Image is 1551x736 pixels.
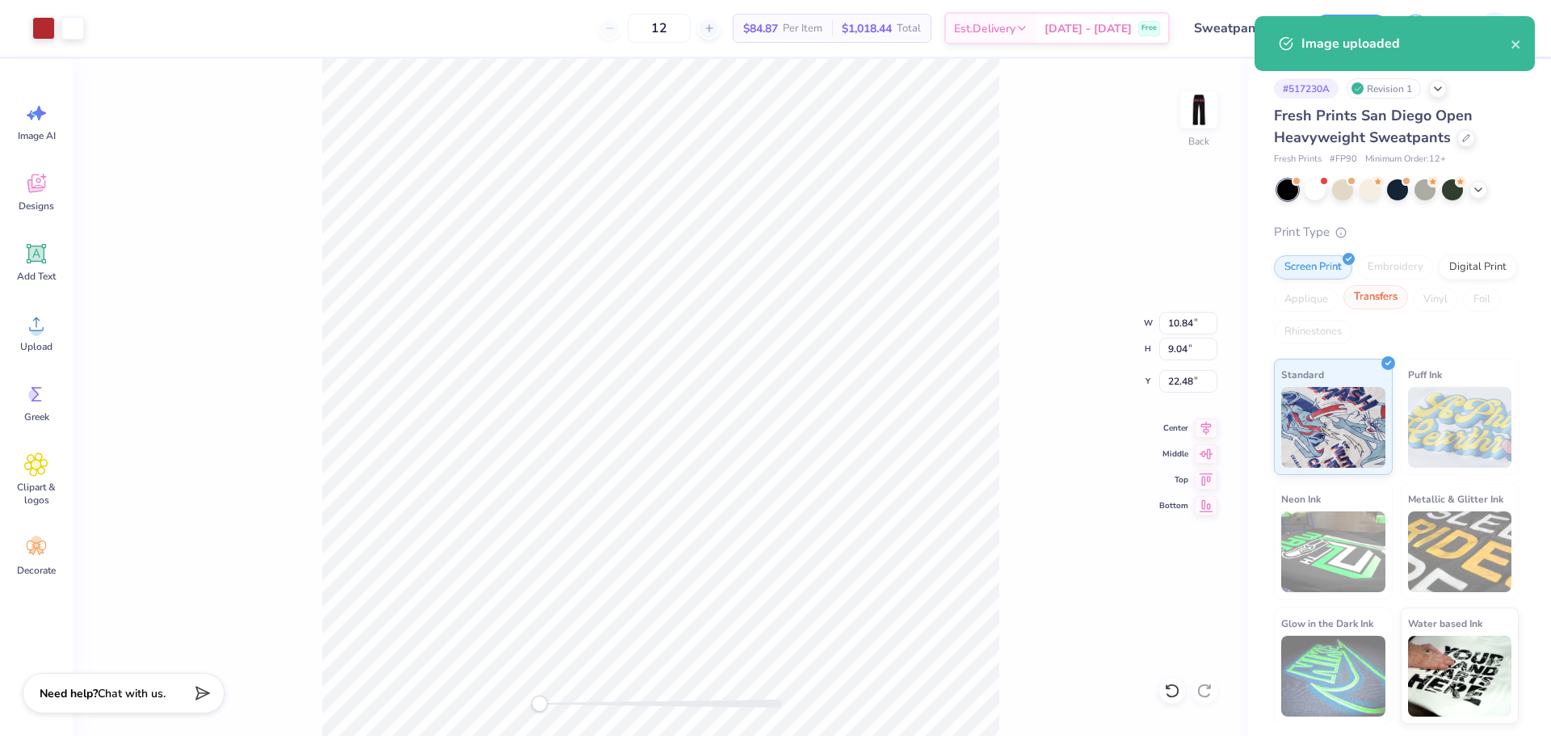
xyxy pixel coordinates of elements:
span: # FP90 [1330,153,1357,166]
span: Standard [1281,366,1324,383]
span: Neon Ink [1281,490,1321,507]
span: Greek [24,410,49,423]
div: Transfers [1343,285,1408,309]
span: Metallic & Glitter Ink [1408,490,1503,507]
img: Neon Ink [1281,511,1385,592]
input: – – [628,14,691,43]
img: Back [1183,94,1215,126]
div: Print Type [1274,223,1519,242]
div: Vinyl [1413,288,1458,312]
span: Decorate [17,564,56,577]
span: Middle [1159,448,1188,461]
span: Total [897,20,921,37]
span: Chat with us. [98,686,166,701]
span: $84.87 [743,20,778,37]
div: Screen Print [1274,255,1352,280]
div: Back [1188,134,1209,149]
span: Designs [19,200,54,212]
div: Applique [1274,288,1339,312]
div: Embroidery [1357,255,1434,280]
img: Puff Ink [1408,387,1512,468]
div: Revision 1 [1347,78,1421,99]
span: Est. Delivery [954,20,1015,37]
a: NG [1450,12,1519,44]
span: Center [1159,422,1188,435]
span: Per Item [783,20,822,37]
span: Free [1141,23,1157,34]
span: Upload [20,340,53,353]
strong: Need help? [40,686,98,701]
button: close [1511,34,1522,53]
span: Minimum Order: 12 + [1365,153,1446,166]
div: Foil [1463,288,1501,312]
div: Accessibility label [532,696,548,712]
span: $1,018.44 [842,20,892,37]
span: Water based Ink [1408,615,1482,632]
span: Top [1159,473,1188,486]
span: Bottom [1159,499,1188,512]
div: Digital Print [1439,255,1517,280]
img: Standard [1281,387,1385,468]
span: [DATE] - [DATE] [1045,20,1132,37]
span: Image AI [18,129,56,142]
img: Glow in the Dark Ink [1281,636,1385,717]
span: Fresh Prints [1274,153,1322,166]
span: Glow in the Dark Ink [1281,615,1373,632]
input: Untitled Design [1182,12,1301,44]
img: Nico Gerona [1479,12,1511,44]
div: # 517230A [1274,78,1339,99]
img: Metallic & Glitter Ink [1408,511,1512,592]
span: Fresh Prints San Diego Open Heavyweight Sweatpants [1274,106,1473,147]
div: Image uploaded [1301,34,1511,53]
span: Clipart & logos [10,481,63,507]
div: Rhinestones [1274,320,1352,344]
span: Add Text [17,270,56,283]
span: Puff Ink [1408,366,1442,383]
img: Water based Ink [1408,636,1512,717]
